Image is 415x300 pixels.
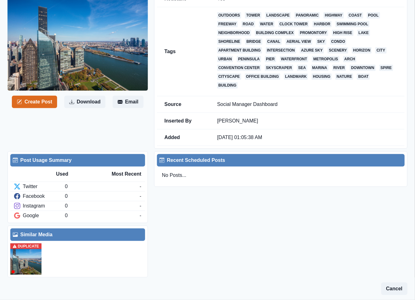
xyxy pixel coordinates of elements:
[357,30,370,36] a: lake
[14,212,65,219] div: Google
[157,96,210,113] td: Source
[300,47,324,53] a: azure sky
[299,30,328,36] a: promontory
[278,21,309,27] a: clock tower
[348,12,363,18] a: coast
[12,96,57,108] button: Create Post
[313,21,332,27] a: harbor
[265,56,276,62] a: pier
[316,38,326,45] a: sky
[113,96,144,108] button: Email
[157,129,210,146] td: Added
[295,12,320,18] a: panoramic
[265,65,293,71] a: skyscraper
[140,192,141,200] div: -
[352,47,372,53] a: horizon
[312,73,332,80] a: housing
[217,82,238,88] a: building
[217,65,261,71] a: convention center
[217,30,251,36] a: neighborhood
[242,21,255,27] a: road
[140,183,141,190] div: -
[375,47,386,53] a: city
[379,65,393,71] a: spire
[217,56,233,62] a: urban
[312,56,339,62] a: metropolis
[367,12,380,18] a: pool
[217,21,238,27] a: freeway
[217,38,242,45] a: shoreline
[217,47,262,53] a: apartment building
[259,21,275,27] a: water
[140,202,141,210] div: -
[65,212,139,219] div: 0
[10,243,41,249] div: DUPLICATE
[350,65,375,71] a: downtown
[14,202,65,210] div: Instagram
[284,73,308,80] a: landmark
[324,12,344,18] a: highway
[265,12,291,18] a: landscape
[266,47,296,53] a: intersection
[332,65,346,71] a: river
[245,38,262,45] a: bridge
[10,243,41,275] img: mlg5ip3nuifiaftg2bvd
[13,231,143,238] div: Similar Media
[286,38,312,45] a: aerial view
[245,12,261,18] a: tower
[255,30,295,36] a: building complex
[157,7,210,96] td: Tags
[65,183,139,190] div: 0
[357,73,370,80] a: boat
[14,183,65,190] div: Twitter
[64,96,105,108] button: Download
[335,21,369,27] a: swimming pool
[14,192,65,200] div: Facebook
[280,56,309,62] a: waterfront
[297,65,307,71] a: sea
[343,56,357,62] a: arch
[328,47,348,53] a: scenery
[311,65,329,71] a: marina
[157,167,405,184] div: No Posts...
[217,73,241,80] a: cityscape
[381,282,408,295] button: Cancel
[245,73,280,80] a: office building
[65,202,139,210] div: 0
[330,38,347,45] a: condo
[335,73,353,80] a: nature
[140,212,141,219] div: -
[210,129,405,146] td: [DATE] 01:05:38 AM
[237,56,261,62] a: peninsula
[157,113,210,129] td: Inserted By
[266,38,282,45] a: canal
[56,170,99,178] div: Used
[217,12,241,18] a: outdoors
[217,101,397,107] p: Social Manager Dashboard
[217,118,258,123] a: [PERSON_NAME]
[13,157,143,164] div: Post Usage Summary
[65,192,139,200] div: 0
[332,30,354,36] a: high rise
[99,170,141,178] div: Most Recent
[159,157,402,164] div: Recent Scheduled Posts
